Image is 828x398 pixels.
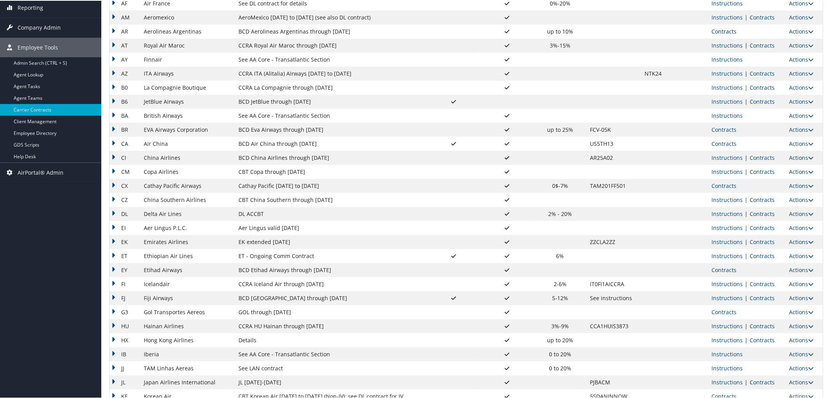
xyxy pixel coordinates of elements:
[789,364,814,371] a: Actions
[140,80,235,94] td: La Compagnie Boutique
[109,136,140,150] td: CA
[586,276,641,290] td: IT0FI1AICCRA
[743,294,750,301] span: |
[534,122,586,136] td: up to 25%
[18,37,58,57] span: Employee Tools
[534,276,586,290] td: 2-6%
[109,206,140,220] td: DL
[235,94,428,108] td: BCD JetBlue through [DATE]
[586,122,641,136] td: FCV-05K
[235,108,428,122] td: See AA Core - Transatlantic Section
[750,279,775,287] a: View Contracts
[711,181,736,189] a: View Contracts
[789,237,814,245] a: Actions
[235,333,428,347] td: Details
[743,97,750,104] span: |
[140,52,235,66] td: Finnair
[789,55,814,62] a: Actions
[743,69,750,76] span: |
[235,136,428,150] td: BCD Air China through [DATE]
[743,322,750,329] span: |
[534,290,586,304] td: 5-12%
[109,10,140,24] td: AM
[789,322,814,329] a: Actions
[235,361,428,375] td: See LAN contract
[750,97,775,104] a: View Contracts
[789,125,814,133] a: Actions
[711,378,743,385] a: View Ticketing Instructions
[109,361,140,375] td: JJ
[534,318,586,333] td: 3%-9%
[711,167,743,175] a: View Ticketing Instructions
[109,304,140,318] td: G3
[140,347,235,361] td: Iberia
[235,66,428,80] td: CCRA ITA (Alitalia) Airways [DATE] to [DATE]
[109,80,140,94] td: B0
[789,195,814,203] a: Actions
[586,150,641,164] td: AR25A02
[109,24,140,38] td: AR
[235,24,428,38] td: BCD Aerolineas Argentinas through [DATE]
[140,192,235,206] td: China Southern Airlines
[534,361,586,375] td: 0 to 20%
[789,265,814,273] a: Actions
[109,276,140,290] td: FI
[140,234,235,248] td: Emirates Airlines
[109,94,140,108] td: B6
[789,251,814,259] a: Actions
[109,347,140,361] td: IB
[789,27,814,34] a: Actions
[109,52,140,66] td: AY
[711,223,743,231] a: View Ticketing Instructions
[711,322,743,329] a: View Ticketing Instructions
[750,294,775,301] a: View Contracts
[743,378,750,385] span: |
[235,234,428,248] td: EK extended [DATE]
[711,336,743,343] a: View Ticketing Instructions
[109,122,140,136] td: BR
[109,66,140,80] td: AZ
[140,136,235,150] td: Air China
[750,223,775,231] a: View Contracts
[789,378,814,385] a: Actions
[789,41,814,48] a: Actions
[140,178,235,192] td: Cathay Pacific Airways
[534,178,586,192] td: 0$-7%
[750,336,775,343] a: View Contracts
[641,66,708,80] td: NTK24
[140,206,235,220] td: Delta Air Lines
[743,41,750,48] span: |
[109,290,140,304] td: FJ
[534,206,586,220] td: 2% - 20%
[711,55,743,62] a: View Ticketing Instructions
[711,41,743,48] a: View Ticketing Instructions
[789,308,814,315] a: Actions
[711,111,743,119] a: View Ticketing Instructions
[109,220,140,234] td: EI
[750,195,775,203] a: View Contracts
[750,209,775,217] a: View Contracts
[235,276,428,290] td: CCRA Iceland Air through [DATE]
[750,153,775,161] a: View Contracts
[18,17,61,37] span: Company Admin
[743,251,750,259] span: |
[140,333,235,347] td: Hong Kong Airlines
[235,10,428,24] td: AeroMexico [DATE] to [DATE] (see also DL contract)
[140,220,235,234] td: Aer Lingus P.L.C.
[109,108,140,122] td: BA
[789,69,814,76] a: Actions
[789,153,814,161] a: Actions
[750,13,775,20] a: View Contracts
[140,24,235,38] td: Aerolineas Argentinas
[711,27,736,34] a: View Contracts
[109,38,140,52] td: AT
[18,162,64,182] span: AirPortal® Admin
[140,318,235,333] td: Hainan Airlines
[235,192,428,206] td: CBT China Southern through [DATE]
[711,350,743,357] a: View Ticketing Instructions
[235,206,428,220] td: DL ACCBT
[586,318,641,333] td: CCA1HUIS3873
[140,304,235,318] td: Gol Transportes Aereos
[789,167,814,175] a: Actions
[743,13,750,20] span: |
